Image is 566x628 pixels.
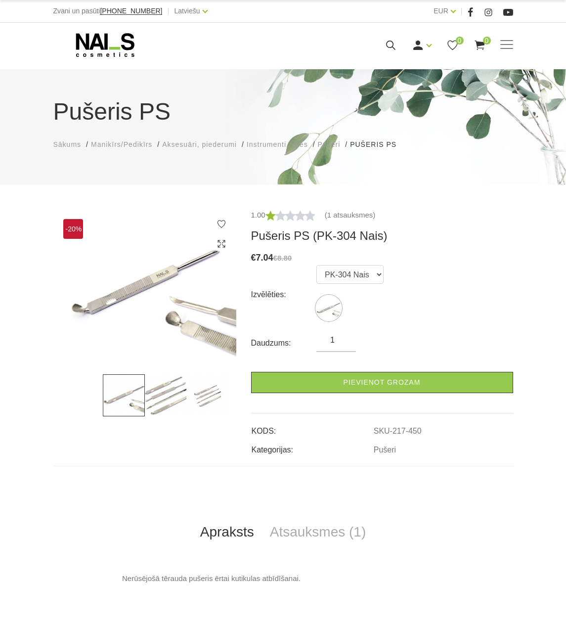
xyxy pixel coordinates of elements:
[251,287,317,303] div: Izvēlēties:
[251,211,265,219] span: 1.00
[174,5,200,17] a: Latviešu
[100,7,162,15] a: [PHONE_NUMBER]
[318,139,341,150] a: Pušeri
[162,139,237,150] a: Aksesuāri, piederumi
[53,140,82,148] span: Sākums
[325,209,376,221] a: (1 atsauksmes)
[374,427,422,436] a: SKU-217-450
[251,437,373,456] td: Kategorijas:
[456,37,464,45] span: 0
[251,253,256,263] span: €
[53,94,513,130] h1: Pušeris PS
[145,374,187,416] img: ...
[53,139,82,150] a: Sākums
[446,39,459,51] a: 0
[162,140,237,148] span: Aksesuāri, piederumi
[192,516,262,548] a: Apraksts
[374,446,396,454] a: Pušeri
[103,374,145,416] img: ...
[350,139,406,150] li: Pušeris PS
[251,335,317,351] div: Daudzums:
[251,228,513,243] h3: Pušeris PS (PK-304 Nais)
[63,219,83,239] span: -20%
[122,573,444,584] p: Nerūsējošā tērauda pušeris ērtai kutikulas atbīdīšanai.
[483,37,491,45] span: 0
[91,139,152,150] a: Manikīrs/Pedikīrs
[91,140,152,148] span: Manikīrs/Pedikīrs
[187,374,229,416] img: ...
[256,253,273,263] span: 7.04
[273,254,292,262] s: €8.80
[53,5,163,17] div: Zvani un pasūti
[167,5,169,17] span: |
[434,5,448,17] a: EUR
[247,139,308,150] a: Instrumenti, vīles
[262,516,374,548] a: Atsauksmes (1)
[247,140,308,148] span: Instrumenti, vīles
[461,5,463,17] span: |
[318,140,341,148] span: Pušeri
[316,296,341,320] img: ...
[251,418,373,437] td: KODS:
[474,39,486,51] a: 0
[251,372,513,393] a: Pievienot grozam
[53,209,236,359] img: Pušeris PS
